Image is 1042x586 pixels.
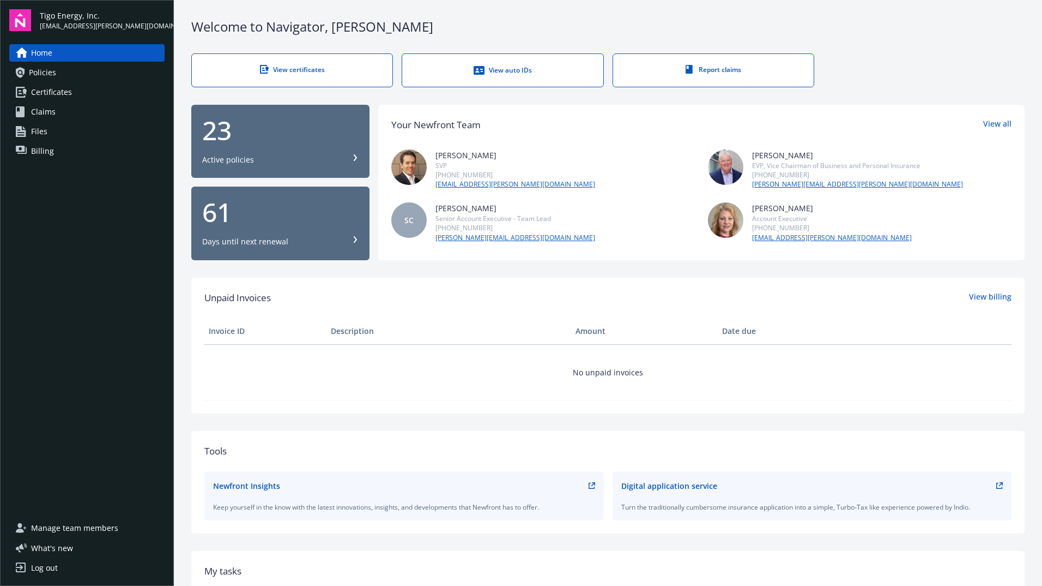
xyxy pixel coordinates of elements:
[983,118,1011,132] a: View all
[204,318,326,344] th: Invoice ID
[708,150,743,185] img: photo
[29,64,56,81] span: Policies
[191,187,369,260] button: 61Days until next renewal
[191,53,393,87] a: View certificates
[31,103,56,121] span: Claims
[435,202,595,214] div: [PERSON_NAME]
[424,65,581,76] div: View auto IDs
[435,150,595,161] div: [PERSON_NAME]
[752,170,963,180] div: [PHONE_NUMBER]
[9,64,165,81] a: Policies
[40,21,165,31] span: [EMAIL_ADDRESS][PERSON_NAME][DOMAIN_NAME]
[214,65,371,74] div: View certificates
[404,214,414,226] span: SC
[202,154,254,165] div: Active policies
[571,318,718,344] th: Amount
[635,65,792,74] div: Report claims
[752,223,912,232] div: [PHONE_NUMBER]
[326,318,571,344] th: Description
[204,444,1011,458] div: Tools
[31,559,58,577] div: Log out
[213,503,595,512] div: Keep yourself in the know with the latest innovations, insights, and developments that Newfront h...
[435,214,595,223] div: Senior Account Executive - Team Lead
[708,202,743,238] img: photo
[9,519,165,537] a: Manage team members
[391,118,481,132] div: Your Newfront Team
[613,53,814,87] a: Report claims
[435,223,595,232] div: [PHONE_NUMBER]
[31,123,47,140] span: Files
[435,180,595,189] a: [EMAIL_ADDRESS][PERSON_NAME][DOMAIN_NAME]
[31,83,72,101] span: Certificates
[204,344,1011,400] td: No unpaid invoices
[435,170,595,180] div: [PHONE_NUMBER]
[752,161,963,170] div: EVP, Vice Chairman of Business and Personal Insurance
[9,44,165,62] a: Home
[718,318,840,344] th: Date due
[202,236,288,247] div: Days until next renewal
[213,480,280,492] div: Newfront Insights
[40,9,165,31] button: Tigo Energy, Inc.[EMAIL_ADDRESS][PERSON_NAME][DOMAIN_NAME]
[204,291,271,305] span: Unpaid Invoices
[752,180,963,189] a: [PERSON_NAME][EMAIL_ADDRESS][PERSON_NAME][DOMAIN_NAME]
[391,150,427,185] img: photo
[191,17,1025,36] div: Welcome to Navigator , [PERSON_NAME]
[621,503,1003,512] div: Turn the traditionally cumbersome insurance application into a simple, Turbo-Tax like experience ...
[435,161,595,170] div: SVP
[202,117,359,143] div: 23
[9,83,165,101] a: Certificates
[9,9,31,31] img: navigator-logo.svg
[202,199,359,225] div: 61
[191,105,369,178] button: 23Active policies
[40,10,165,21] span: Tigo Energy, Inc.
[9,103,165,121] a: Claims
[621,480,717,492] div: Digital application service
[31,519,118,537] span: Manage team members
[752,233,912,243] a: [EMAIL_ADDRESS][PERSON_NAME][DOMAIN_NAME]
[752,150,963,161] div: [PERSON_NAME]
[204,564,1011,578] div: My tasks
[31,542,73,554] span: What ' s new
[969,291,1011,305] a: View billing
[9,123,165,140] a: Files
[402,53,603,87] a: View auto IDs
[31,44,52,62] span: Home
[752,202,912,214] div: [PERSON_NAME]
[752,214,912,223] div: Account Executive
[9,542,90,554] button: What's new
[435,233,595,243] a: [PERSON_NAME][EMAIL_ADDRESS][DOMAIN_NAME]
[9,142,165,160] a: Billing
[31,142,54,160] span: Billing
